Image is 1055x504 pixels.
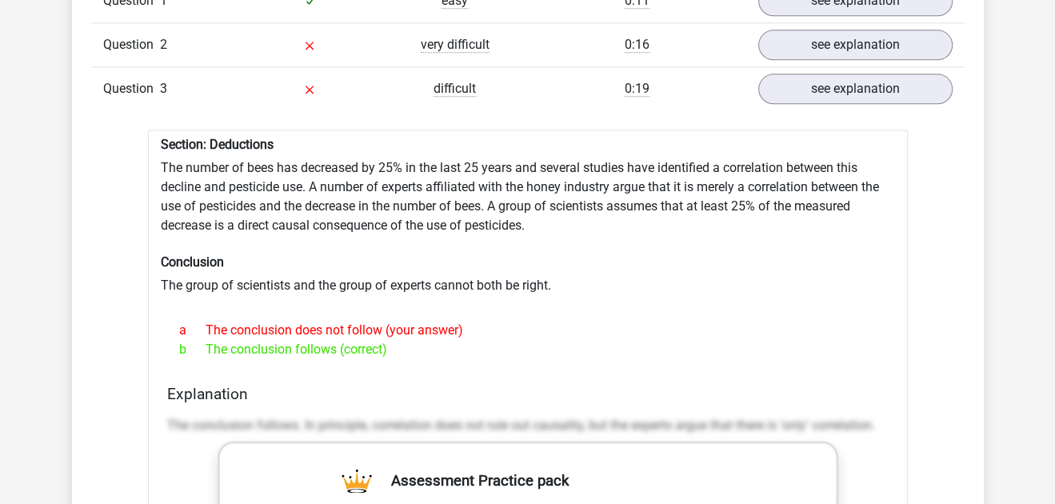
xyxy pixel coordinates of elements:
[103,79,160,98] span: Question
[167,416,889,435] p: The conclusion follows. In principle, correlation does not rule out causality, but the experts ar...
[434,81,476,97] span: difficult
[167,340,889,359] div: The conclusion follows (correct)
[167,321,889,340] div: The conclusion does not follow (your answer)
[758,30,953,60] a: see explanation
[179,321,206,340] span: a
[167,385,889,403] h4: Explanation
[161,137,895,152] h6: Section: Deductions
[160,37,167,52] span: 2
[625,81,649,97] span: 0:19
[421,37,490,53] span: very difficult
[160,81,167,96] span: 3
[179,340,206,359] span: b
[103,35,160,54] span: Question
[161,254,895,270] h6: Conclusion
[625,37,649,53] span: 0:16
[758,74,953,104] a: see explanation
